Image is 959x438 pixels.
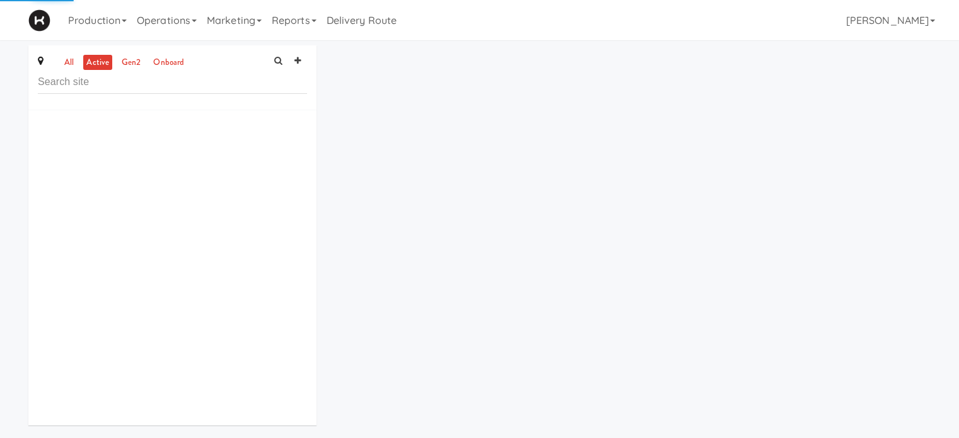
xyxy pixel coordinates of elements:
[61,55,77,71] a: all
[119,55,144,71] a: gen2
[28,9,50,32] img: Micromart
[150,55,187,71] a: onboard
[38,71,307,94] input: Search site
[83,55,112,71] a: active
